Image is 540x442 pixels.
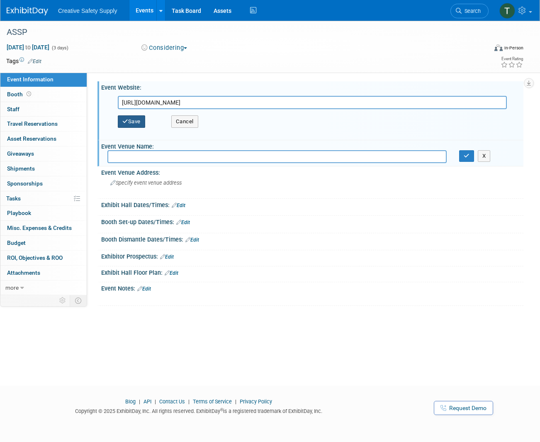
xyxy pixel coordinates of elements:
[0,206,87,220] a: Playbook
[0,191,87,206] a: Tasks
[494,44,503,51] img: Format-Inperson.png
[70,295,87,306] td: Toggle Event Tabs
[7,91,33,98] span: Booth
[6,405,391,415] div: Copyright © 2025 ExhibitDay, Inc. All rights reserved. ExhibitDay is a registered trademark of Ex...
[7,210,31,216] span: Playbook
[0,266,87,280] a: Attachments
[153,398,158,405] span: |
[0,251,87,265] a: ROI, Objectives & ROO
[160,254,174,260] a: Edit
[0,117,87,131] a: Travel Reservations
[0,221,87,235] a: Misc. Expenses & Credits
[56,295,70,306] td: Personalize Event Tab Strip
[176,220,190,225] a: Edit
[240,398,272,405] a: Privacy Policy
[101,166,523,177] div: Event Venue Address:
[25,91,33,97] span: Booth not reserved yet
[101,81,523,92] div: Event Website:
[125,398,136,405] a: Blog
[0,147,87,161] a: Giveaways
[0,132,87,146] a: Asset Reservations
[172,203,185,208] a: Edit
[144,398,151,405] a: API
[101,199,523,210] div: Exhibit Hall Dates/Times:
[7,7,48,15] img: ExhibitDay
[118,96,507,109] input: Enter URL
[171,115,198,128] button: Cancel
[220,408,223,412] sup: ®
[6,195,21,202] span: Tasks
[137,286,151,292] a: Edit
[110,180,182,186] span: Specify event venue address
[5,284,19,291] span: more
[450,4,489,18] a: Search
[159,398,185,405] a: Contact Us
[58,7,117,14] span: Creative Safety Supply
[501,57,523,61] div: Event Rating
[0,236,87,250] a: Budget
[504,45,523,51] div: In-Person
[0,176,87,191] a: Sponsorships
[7,106,19,112] span: Staff
[462,8,481,14] span: Search
[186,398,192,405] span: |
[193,398,232,405] a: Terms of Service
[137,398,142,405] span: |
[7,269,40,276] span: Attachments
[28,59,41,64] a: Edit
[0,161,87,176] a: Shipments
[101,266,523,277] div: Exhibit Hall Floor Plan:
[7,150,34,157] span: Giveaways
[101,250,523,261] div: Exhibitor Prospectus:
[7,225,72,231] span: Misc. Expenses & Credits
[4,25,479,40] div: ASSP
[118,115,145,128] button: Save
[7,165,35,172] span: Shipments
[24,44,32,51] span: to
[434,401,493,415] a: Request Demo
[101,216,523,227] div: Booth Set-up Dates/Times:
[7,135,56,142] span: Asset Reservations
[139,44,190,52] button: Considering
[51,45,68,51] span: (3 days)
[7,120,58,127] span: Travel Reservations
[448,43,523,56] div: Event Format
[101,140,523,151] div: Event Venue Name:
[185,237,199,243] a: Edit
[6,57,41,65] td: Tags
[7,239,26,246] span: Budget
[7,76,54,83] span: Event Information
[165,270,178,276] a: Edit
[7,254,63,261] span: ROI, Objectives & ROO
[0,102,87,117] a: Staff
[101,282,523,293] div: Event Notes:
[7,180,43,187] span: Sponsorships
[6,44,50,51] span: [DATE] [DATE]
[499,3,515,19] img: Thom Cheney
[233,398,238,405] span: |
[0,87,87,102] a: Booth
[478,150,491,162] button: X
[0,281,87,295] a: more
[101,233,523,244] div: Booth Dismantle Dates/Times:
[0,72,87,87] a: Event Information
